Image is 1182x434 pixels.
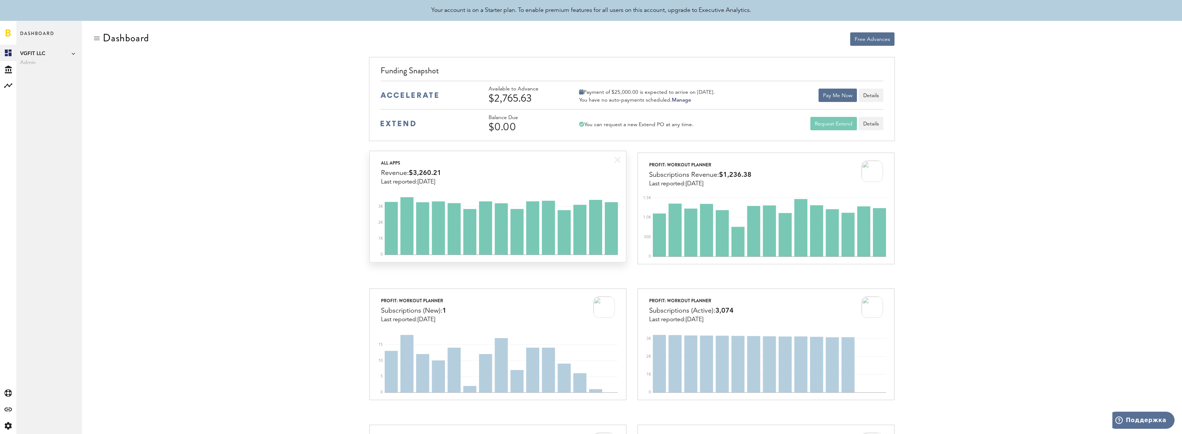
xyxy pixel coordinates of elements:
span: [DATE] [686,181,703,187]
img: 100x100bb_jssXdTp.jpg [861,160,883,182]
div: Payment of $25,000.00 is expected to arrive on [DATE]. [579,89,715,96]
div: Dashboard [103,32,149,44]
img: 100x100bb_jssXdTp.jpg [861,296,883,318]
a: Details [859,117,883,130]
text: 3K [378,205,383,208]
div: Last reported: [649,316,734,323]
div: ProFit: Workout Planner [381,296,447,305]
text: 1K [378,237,383,240]
div: You have no auto-payments scheduled. [579,97,715,103]
div: Revenue: [381,167,441,179]
span: 3,074 [715,307,734,314]
div: Subscriptions Revenue: [649,169,752,181]
text: 0 [649,255,651,258]
div: $0.00 [489,121,559,133]
div: ProFit: Workout Planner [649,160,752,169]
span: VGFIT LLC [20,49,78,58]
button: Request Extend [810,117,857,130]
div: Funding Snapshot [381,65,883,81]
text: 1.0K [643,216,651,219]
text: 5 [381,375,383,379]
img: extend-medium-blue-logo.svg [381,121,416,127]
div: All apps [381,159,441,167]
button: Free Advances [850,32,895,46]
img: accelerate-medium-blue-logo.svg [381,92,438,98]
div: Subscriptions (New): [381,305,447,316]
text: 3K [646,337,651,341]
span: [DATE] [417,317,435,323]
button: Pay Me Now [819,89,857,102]
text: 0 [381,253,383,256]
text: 500 [644,235,651,239]
text: 2K [378,221,383,224]
div: ProFit: Workout Planner [649,296,734,305]
a: Manage [672,98,691,103]
div: Last reported: [381,316,447,323]
span: [DATE] [417,179,435,185]
span: [DATE] [686,317,703,323]
span: 1 [442,307,447,314]
span: $3,260.21 [409,170,441,176]
div: Available to Advance [489,86,559,92]
img: 100x100bb_jssXdTp.jpg [593,296,615,318]
text: 1.5K [643,196,651,200]
div: Subscriptions (Active): [649,305,734,316]
text: 15 [378,343,383,347]
div: $2,765.63 [489,92,559,104]
text: 10 [378,359,383,363]
button: Details [859,89,883,102]
div: Last reported: [381,179,441,185]
text: 0 [381,391,383,395]
div: Last reported: [649,181,752,187]
div: You can request a new Extend PO at any time. [579,121,693,128]
span: $1,236.38 [719,172,752,178]
div: Your account is on a Starter plan. To enable premium features for all users on this account, upgr... [431,6,751,15]
text: 1K [646,373,651,377]
span: Dashboard [20,29,54,45]
text: 0 [649,391,651,395]
span: Admin [20,58,78,67]
div: Balance Due [489,115,559,121]
text: 2K [646,355,651,358]
iframe: Открывает виджет для поиска дополнительной информации [1112,412,1175,430]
